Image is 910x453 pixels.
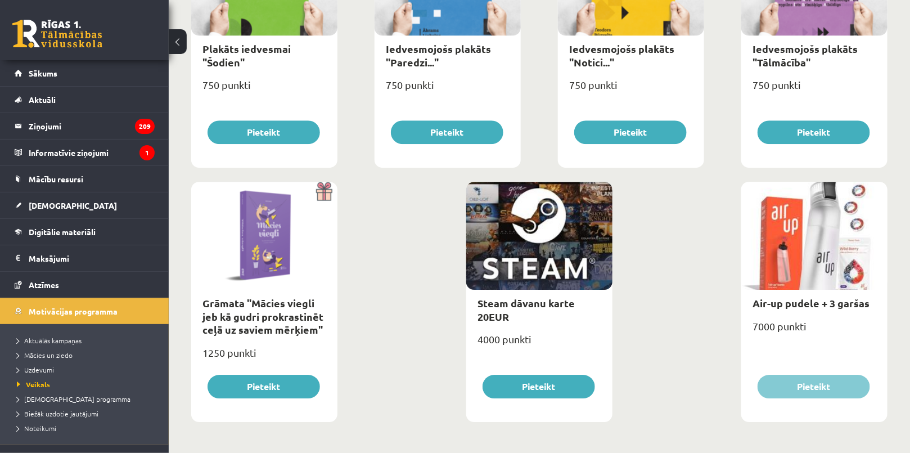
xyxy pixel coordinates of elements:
[12,20,102,48] a: Rīgas 1. Tālmācības vidusskola
[17,409,98,418] span: Biežāk uzdotie jautājumi
[15,192,155,218] a: [DEMOGRAPHIC_DATA]
[15,219,155,245] a: Digitālie materiāli
[574,120,687,144] button: Pieteikt
[477,297,575,322] a: Steam dāvanu karte 20EUR
[29,280,59,290] span: Atzīmes
[312,182,337,201] img: Dāvana ar pārsteigumu
[15,245,155,271] a: Maksājumi
[386,42,491,68] a: Iedvesmojošs plakāts "Paredzi..."
[29,113,155,139] legend: Ziņojumi
[29,68,57,78] span: Sākums
[375,75,521,104] div: 750 punkti
[558,75,704,104] div: 750 punkti
[17,365,157,375] a: Uzdevumi
[15,60,155,86] a: Sākums
[17,379,157,389] a: Veikals
[202,42,291,68] a: Plakāts iedvesmai "Šodien"
[191,75,337,104] div: 750 punkti
[29,174,83,184] span: Mācību resursi
[135,119,155,134] i: 209
[15,298,155,324] a: Motivācijas programma
[29,306,118,316] span: Motivācijas programma
[15,87,155,113] a: Aktuāli
[17,335,157,346] a: Aktuālās kampaņas
[466,330,612,358] div: 4000 punkti
[753,297,870,310] a: Air-up pudele + 3 garšas
[29,227,96,237] span: Digitālie materiāli
[17,394,157,404] a: [DEMOGRAPHIC_DATA] programma
[17,380,50,389] span: Veikals
[17,424,56,433] span: Noteikumi
[15,140,155,165] a: Informatīvie ziņojumi1
[29,95,56,105] span: Aktuāli
[391,120,503,144] button: Pieteikt
[208,120,320,144] button: Pieteikt
[29,245,155,271] legend: Maksājumi
[17,351,73,360] span: Mācies un ziedo
[202,297,323,336] a: Grāmata "Mācies viegli jeb kā gudri prokrastinēt ceļā uz saviem mērķiem"
[17,350,157,360] a: Mācies un ziedo
[753,42,858,68] a: Iedvesmojošs plakāts "Tālmācība"
[758,375,870,398] button: Pieteikt
[29,200,117,210] span: [DEMOGRAPHIC_DATA]
[17,336,82,345] span: Aktuālās kampaņas
[741,75,888,104] div: 750 punkti
[29,140,155,165] legend: Informatīvie ziņojumi
[741,317,888,345] div: 7000 punkti
[191,343,337,371] div: 1250 punkti
[569,42,674,68] a: Iedvesmojošs plakāts "Notici..."
[15,272,155,298] a: Atzīmes
[483,375,595,398] button: Pieteikt
[17,423,157,433] a: Noteikumi
[17,365,54,374] span: Uzdevumi
[758,120,870,144] button: Pieteikt
[17,394,130,403] span: [DEMOGRAPHIC_DATA] programma
[139,145,155,160] i: 1
[15,113,155,139] a: Ziņojumi209
[17,409,157,419] a: Biežāk uzdotie jautājumi
[15,166,155,192] a: Mācību resursi
[208,375,320,398] button: Pieteikt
